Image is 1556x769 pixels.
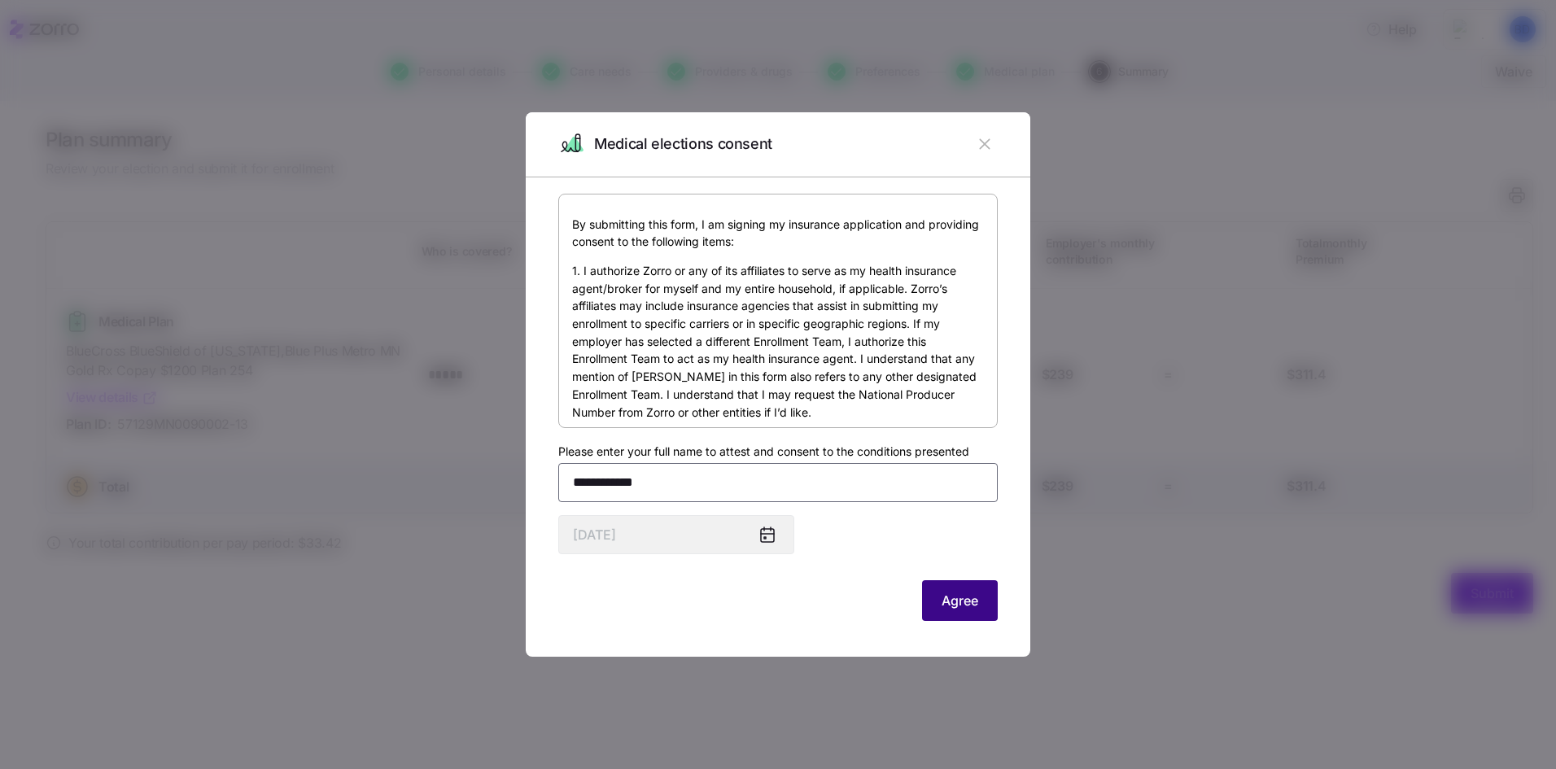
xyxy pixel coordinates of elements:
p: By submitting this form, I am signing my insurance application and providing consent to the follo... [572,216,984,251]
label: Please enter your full name to attest and consent to the conditions presented [558,443,969,461]
button: Agree [922,580,998,621]
p: 1. I authorize Zorro or any of its affiliates to serve as my health insurance agent/broker for my... [572,262,984,421]
span: Medical elections consent [594,133,772,156]
span: Agree [942,591,978,610]
input: MM/DD/YYYY [558,515,794,554]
